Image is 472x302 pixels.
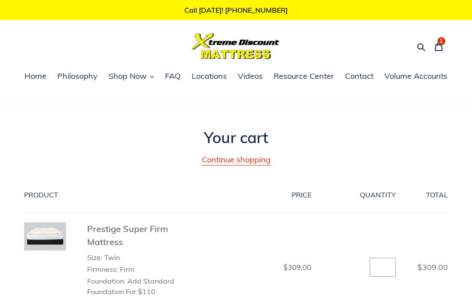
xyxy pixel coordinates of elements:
[274,71,334,81] span: Resource Center
[225,262,311,273] dd: $309.00
[109,71,147,81] span: Shop Now
[87,252,205,263] li: Size: Twin
[233,70,267,83] a: Videos
[440,39,443,44] span: 1
[87,223,168,247] a: Prestige Super Firm Mattress
[87,250,205,297] ul: Product details
[269,70,338,83] a: Resource Center
[380,70,452,83] a: Volume Accounts
[345,71,373,81] span: Contact
[161,70,185,83] a: FAQ
[321,178,406,213] th: Quantity
[430,36,448,56] a: 1
[24,222,66,250] img: prestige-super-firm-mattress
[187,70,231,83] a: Locations
[165,71,181,81] span: FAQ
[20,70,51,83] a: Home
[53,70,102,83] a: Philosophy
[87,264,205,274] li: Firmness: Firm
[405,178,448,213] th: Total
[417,262,448,272] span: $309.00
[25,71,46,81] span: Home
[87,276,205,297] li: Foundation: Add Standard Foundation For $110
[238,71,263,81] span: Videos
[104,70,159,83] button: Shop Now
[24,128,448,147] h1: Your cart
[202,155,271,165] a: Continue shopping
[192,71,227,81] span: Locations
[192,33,280,59] img: Xtreme Discount Mattress
[24,178,215,213] th: Product
[57,71,98,81] span: Philosophy
[215,178,321,213] th: Price
[384,71,447,81] span: Volume Accounts
[341,70,378,83] a: Contact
